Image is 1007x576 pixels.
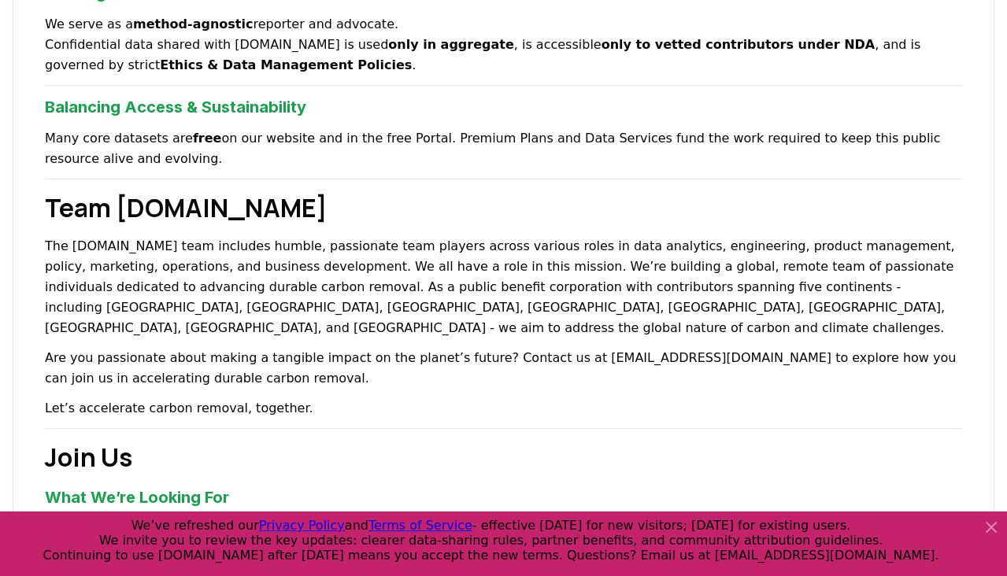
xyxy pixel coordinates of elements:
[45,128,962,169] p: Many core datasets are on our website and in the free Portal. Premium Plans and Data Services fun...
[45,189,962,227] h2: Team [DOMAIN_NAME]
[45,348,962,389] p: Are you passionate about making a tangible impact on the planet’s future? Contact us at [EMAIL_AD...
[45,14,962,76] p: We serve as a reporter and advocate. Confidential data shared with [DOMAIN_NAME] is used , is acc...
[45,236,962,338] p: The [DOMAIN_NAME] team includes humble, passionate team players across various roles in data anal...
[133,17,253,31] strong: method‑agnostic
[388,37,514,52] strong: only in aggregate
[45,486,962,509] h3: What We’re Looking For
[45,95,962,119] h3: Balancing Access & Sustainability
[45,398,962,419] p: Let’s accelerate carbon removal, together.
[160,57,412,72] strong: Ethics & Data Management Policies
[193,131,222,146] strong: free
[45,438,962,476] h2: Join Us
[602,37,876,52] strong: only to vetted contributors under NDA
